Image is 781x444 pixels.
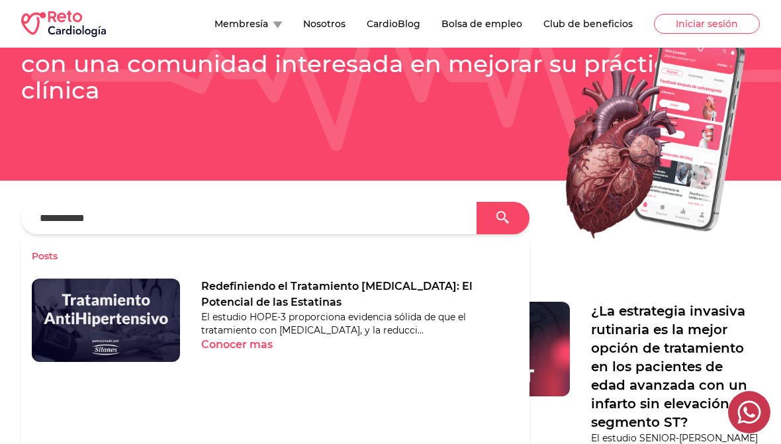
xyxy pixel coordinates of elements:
[367,17,420,30] button: CardioBlog
[214,17,282,30] button: Membresía
[441,17,522,30] button: Bolsa de empleo
[201,310,519,337] p: El estudio HOPE-3 proporciona evidencia sólida de que el tratamiento con [MEDICAL_DATA], y la red...
[303,17,345,30] button: Nosotros
[21,239,529,268] p: Posts
[21,268,529,373] a: Redefiniendo el Tratamiento AntiHipertensivo: El Potencial de las EstatinasRedefiniendo el Tratam...
[201,337,296,353] button: Conocer mas
[516,17,760,251] img: Heart
[32,279,180,362] img: Redefiniendo el Tratamiento AntiHipertensivo: El Potencial de las Estatinas
[654,14,760,34] button: Iniciar sesión
[591,302,760,431] a: ¿La estrategia invasiva rutinaria es la mejor opción de tratamiento en los pacientes de edad avan...
[201,279,519,310] p: Redefiniendo el Tratamiento [MEDICAL_DATA]: El Potencial de las Estatinas
[543,17,633,30] button: Club de beneficios
[201,337,273,353] p: Conocer mas
[21,11,106,37] img: RETO Cardio Logo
